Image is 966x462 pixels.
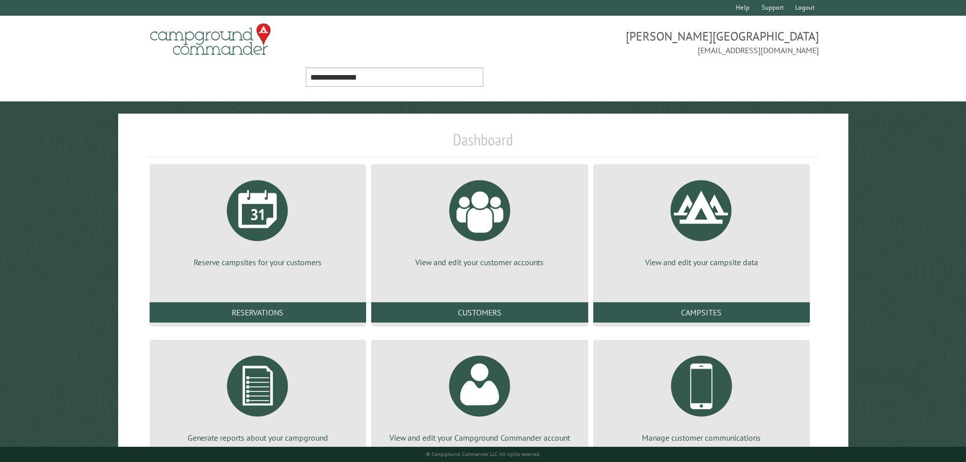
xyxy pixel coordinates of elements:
a: Campsites [593,302,810,323]
span: [PERSON_NAME][GEOGRAPHIC_DATA] [EMAIL_ADDRESS][DOMAIN_NAME] [483,28,819,56]
a: View and edit your customer accounts [383,172,576,268]
a: Customers [371,302,588,323]
a: View and edit your Campground Commander account [383,348,576,443]
a: View and edit your campsite data [605,172,798,268]
p: Manage customer communications [605,432,798,443]
img: Campground Commander [147,20,274,59]
small: © Campground Commander LLC. All rights reserved. [426,451,541,457]
a: Manage customer communications [605,348,798,443]
h1: Dashboard [147,130,819,158]
p: View and edit your customer accounts [383,257,576,268]
p: Generate reports about your campground [162,432,354,443]
p: View and edit your campsite data [605,257,798,268]
a: Reserve campsites for your customers [162,172,354,268]
a: Reservations [150,302,366,323]
a: Generate reports about your campground [162,348,354,443]
p: Reserve campsites for your customers [162,257,354,268]
p: View and edit your Campground Commander account [383,432,576,443]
